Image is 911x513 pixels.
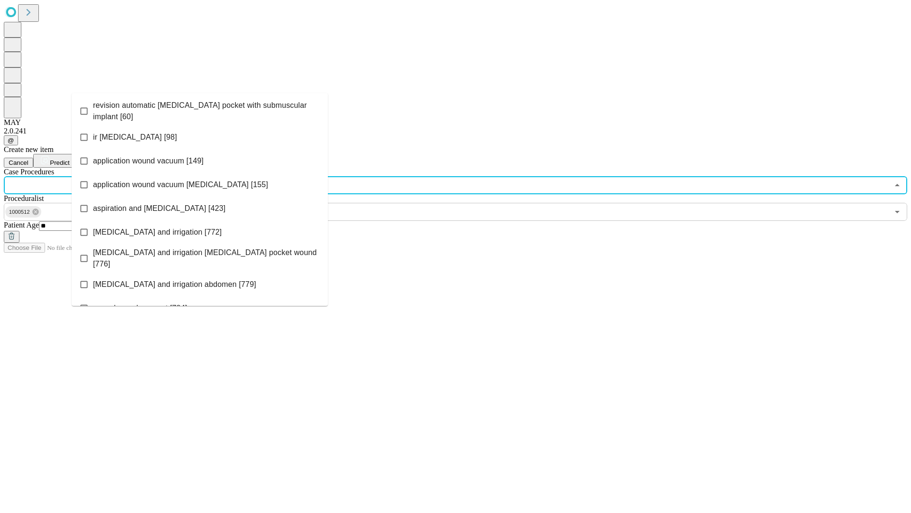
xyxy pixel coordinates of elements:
[4,118,907,127] div: MAY
[93,203,225,214] span: aspiration and [MEDICAL_DATA] [423]
[33,154,77,168] button: Predict
[891,205,904,218] button: Open
[93,303,187,314] span: wound vac placement [784]
[93,132,177,143] span: ir [MEDICAL_DATA] [98]
[50,159,69,166] span: Predict
[4,168,54,176] span: Scheduled Procedure
[4,194,44,202] span: Proceduralist
[8,137,14,144] span: @
[5,207,34,218] span: 1000512
[4,127,907,135] div: 2.0.241
[9,159,28,166] span: Cancel
[4,221,39,229] span: Patient Age
[4,145,54,153] span: Create new item
[93,279,256,290] span: [MEDICAL_DATA] and irrigation abdomen [779]
[891,179,904,192] button: Close
[93,247,320,270] span: [MEDICAL_DATA] and irrigation [MEDICAL_DATA] pocket wound [776]
[93,155,204,167] span: application wound vacuum [149]
[93,227,222,238] span: [MEDICAL_DATA] and irrigation [772]
[93,100,320,123] span: revision automatic [MEDICAL_DATA] pocket with submuscular implant [60]
[4,158,33,168] button: Cancel
[93,179,268,190] span: application wound vacuum [MEDICAL_DATA] [155]
[4,135,18,145] button: @
[5,206,41,218] div: 1000512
